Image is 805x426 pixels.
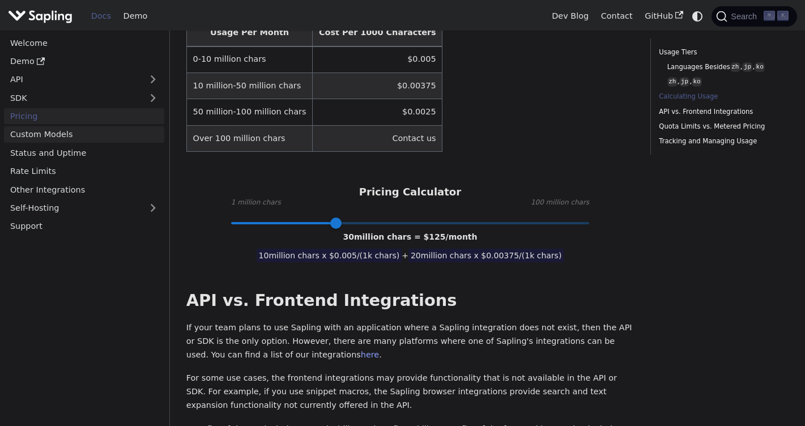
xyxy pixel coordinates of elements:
a: Support [4,218,164,235]
a: SDK [4,90,142,106]
a: Calculating Usage [659,91,785,102]
a: Self-Hosting [4,200,164,216]
code: jp [679,77,689,87]
a: Pricing [4,108,164,125]
button: Switch between dark and light mode (currently system mode) [689,8,706,24]
span: 1 million chars [231,197,281,208]
span: 20 million chars x $ 0.00375 /(1k chars) [408,249,564,262]
a: API [4,71,142,88]
a: Welcome [4,35,164,51]
a: Other Integrations [4,181,164,198]
td: $0.00375 [313,73,442,99]
img: Sapling.ai [8,8,73,24]
button: Expand sidebar category 'SDK' [142,90,164,106]
td: $0.005 [313,46,442,73]
button: Search (Command+K) [712,6,797,27]
a: Tracking and Managing Usage [659,136,785,147]
span: 10 million chars x $ 0.005 /(1k chars) [257,249,402,262]
h2: API vs. Frontend Integrations [186,291,634,311]
p: If your team plans to use Sapling with an application where a Sapling integration does not exist,... [186,321,634,361]
code: ko [755,62,765,72]
a: Languages Besideszh,jp,ko [667,62,781,73]
th: Cost Per 1000 Characters [313,20,442,46]
a: GitHub [638,7,689,25]
a: Usage Tiers [659,47,785,58]
th: Usage Per Month [186,20,312,46]
td: 50 million-100 million chars [186,99,312,125]
td: 0-10 million chars [186,46,312,73]
a: API vs. Frontend Integrations [659,107,785,117]
a: Dev Blog [546,7,594,25]
td: 10 million-50 million chars [186,73,312,99]
code: ko [692,77,702,87]
kbd: K [777,11,789,21]
a: Quota Limits vs. Metered Pricing [659,121,785,132]
a: Sapling.ai [8,8,76,24]
a: zh,jp,ko [667,76,781,87]
kbd: ⌘ [764,11,775,21]
td: Contact us [313,125,442,151]
td: $0.0025 [313,99,442,125]
h3: Pricing Calculator [359,186,461,199]
span: + [402,251,408,260]
code: jp [742,62,752,72]
a: Custom Models [4,126,164,143]
p: For some use cases, the frontend integrations may provide functionality that is not available in ... [186,372,634,412]
a: here [361,350,379,359]
span: 100 million chars [531,197,589,208]
a: Docs [85,7,117,25]
a: Contact [595,7,639,25]
span: Search [727,12,764,21]
code: zh [730,62,740,72]
a: Rate Limits [4,163,164,180]
button: Expand sidebar category 'API' [142,71,164,88]
a: Demo [4,53,164,70]
span: 30 million chars = $ 125 /month [343,232,477,241]
td: Over 100 million chars [186,125,312,151]
code: zh [667,77,678,87]
a: Demo [117,7,154,25]
a: Status and Uptime [4,144,164,161]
